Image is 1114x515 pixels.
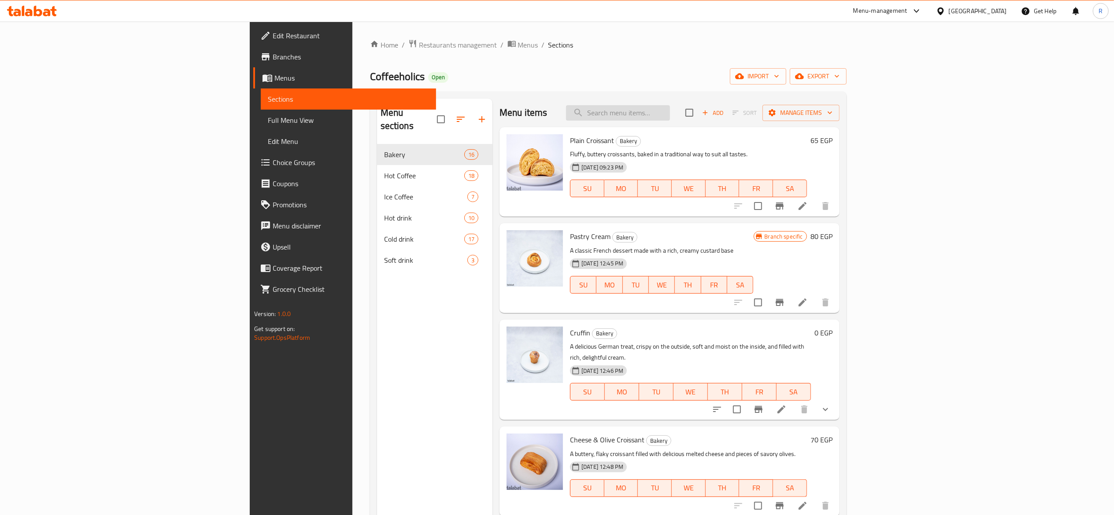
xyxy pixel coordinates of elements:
span: Promotions [273,199,429,210]
button: SA [777,383,811,401]
button: SU [570,180,604,197]
a: Promotions [253,194,436,215]
p: A classic French dessert made with a rich, creamy custard base [570,245,753,256]
h2: Menu items [500,106,548,119]
a: Edit menu item [797,297,808,308]
a: Grocery Checklist [253,279,436,300]
button: Branch-specific-item [769,292,790,313]
span: SU [574,182,601,195]
button: TH [675,276,701,294]
button: TH [708,383,742,401]
span: MO [608,482,635,494]
button: WE [672,479,706,497]
a: Sections [261,88,436,110]
div: items [464,170,478,181]
span: SA [777,482,803,494]
span: Sort sections [450,109,471,130]
button: TH [706,479,740,497]
img: Cruffin [507,327,563,383]
span: Full Menu View [268,115,429,125]
span: SU [574,482,601,494]
span: Select to update [728,400,746,419]
span: TH [678,279,697,291]
span: Select all sections [432,110,450,129]
span: SU [574,279,593,291]
span: Menus [518,40,538,50]
span: Menus [274,73,429,83]
div: items [467,255,478,265]
span: Get support on: [254,323,295,335]
span: Cheese & Olive Croissant [570,433,644,446]
span: SA [777,182,803,195]
button: SU [570,276,596,294]
div: Bakery [646,435,671,446]
span: SU [574,386,601,398]
div: Bakery [384,149,464,160]
nav: breadcrumb [370,39,847,51]
span: export [797,71,840,82]
img: Cheese & Olive Croissant [507,434,563,490]
span: TU [626,279,645,291]
span: Cold drink [384,234,464,244]
h6: 0 EGP [814,327,833,339]
svg: Show Choices [820,404,831,415]
button: Branch-specific-item [769,195,790,217]
a: Full Menu View [261,110,436,131]
a: Branches [253,46,436,67]
span: Coverage Report [273,263,429,273]
div: [GEOGRAPHIC_DATA] [949,6,1007,16]
span: Upsell [273,242,429,252]
a: Edit Menu [261,131,436,152]
button: Branch-specific-item [748,399,769,420]
nav: Menu sections [377,140,493,274]
div: Hot Coffee18 [377,165,493,186]
a: Upsell [253,236,436,257]
span: [DATE] 09:23 PM [578,163,627,172]
button: SA [773,479,807,497]
h6: 80 EGP [811,230,833,243]
li: / [501,40,504,50]
button: MO [604,180,638,197]
div: Bakery [592,328,617,339]
button: MO [605,383,639,401]
span: Bakery [616,136,640,146]
span: FR [705,279,724,291]
a: Restaurants management [408,39,497,51]
a: Choice Groups [253,152,436,173]
span: Add [701,108,725,118]
span: Select to update [749,197,767,215]
span: MO [600,279,619,291]
span: Add item [699,106,727,120]
a: Edit Restaurant [253,25,436,46]
button: sort-choices [707,399,728,420]
span: import [737,71,779,82]
img: Plain Croissant [507,134,563,191]
span: Branch specific [761,232,807,241]
span: Soft drink [384,255,467,265]
span: FR [743,482,770,494]
a: Menus [253,67,436,88]
p: A delicious German treat, crispy on the outside, soft and moist on the inside, and filled with ri... [570,341,811,363]
a: Edit menu item [797,500,808,511]
p: A buttery, flaky croissant filled with delicious melted cheese and pieces of savory olives. [570,449,807,460]
span: Grocery Checklist [273,284,429,294]
span: Branches [273,51,429,62]
span: TU [641,482,668,494]
h6: 65 EGP [811,134,833,147]
div: Ice Coffee [384,191,467,202]
button: Add section [471,109,492,130]
button: show more [815,399,836,420]
button: Add [699,106,727,120]
span: Select section first [727,106,762,120]
button: TU [638,180,672,197]
span: Bakery [592,328,617,338]
a: Coupons [253,173,436,194]
a: Support.OpsPlatform [254,332,310,343]
span: R [1099,6,1103,16]
span: Restaurants management [419,40,497,50]
span: TH [709,182,736,195]
span: 10 [465,214,478,222]
div: Bakery [612,232,637,243]
button: WE [649,276,675,294]
button: TU [639,383,674,401]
